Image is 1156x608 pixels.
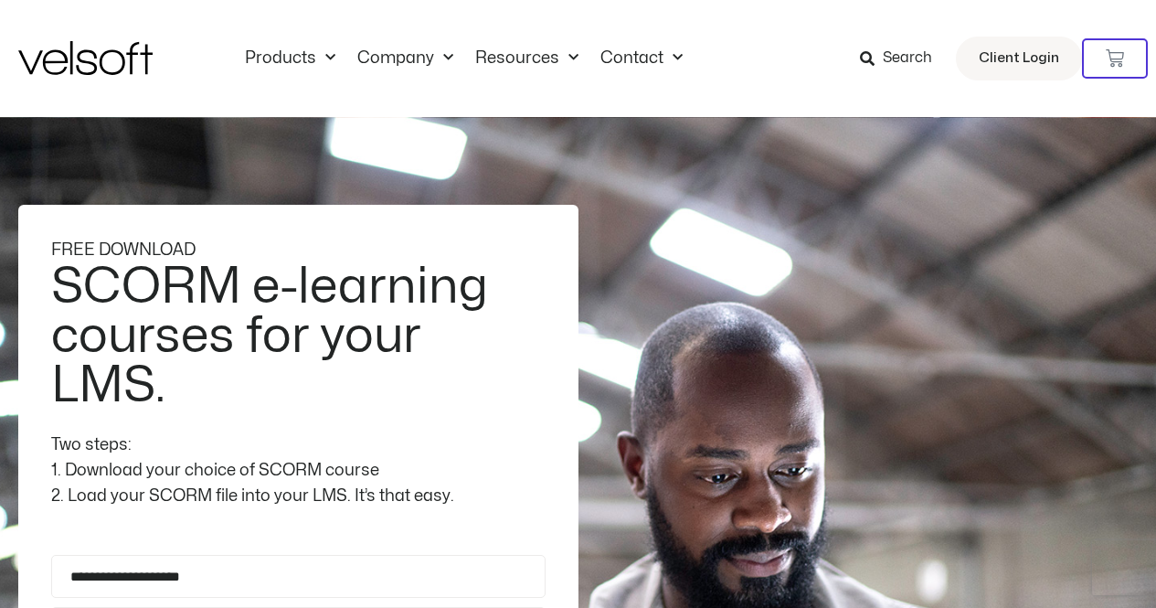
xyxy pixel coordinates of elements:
div: FREE DOWNLOAD [51,238,546,263]
nav: Menu [234,48,694,69]
a: Search [860,43,945,74]
a: ResourcesMenu Toggle [464,48,589,69]
a: Client Login [956,37,1082,80]
a: ProductsMenu Toggle [234,48,346,69]
span: Search [883,47,932,70]
a: ContactMenu Toggle [589,48,694,69]
div: 2. Load your SCORM file into your LMS. It’s that easy. [51,484,546,509]
img: Velsoft Training Materials [18,41,153,75]
a: CompanyMenu Toggle [346,48,464,69]
div: 1. Download your choice of SCORM course [51,458,546,484]
div: Two steps: [51,432,546,458]
span: Client Login [979,47,1059,70]
h2: SCORM e-learning courses for your LMS. [51,262,546,411]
